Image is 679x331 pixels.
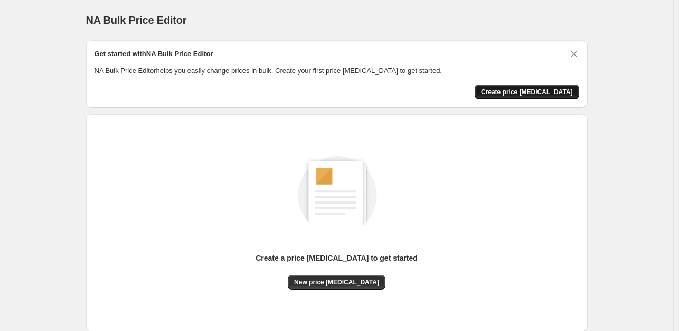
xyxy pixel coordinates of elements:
[569,49,579,59] button: Dismiss card
[481,88,573,96] span: Create price [MEDICAL_DATA]
[294,278,379,287] span: New price [MEDICAL_DATA]
[86,14,187,26] span: NA Bulk Price Editor
[95,66,579,76] p: NA Bulk Price Editor helps you easily change prices in bulk. Create your first price [MEDICAL_DAT...
[95,49,213,59] h2: Get started with NA Bulk Price Editor
[475,85,579,99] button: Create price change job
[288,275,385,290] button: New price [MEDICAL_DATA]
[256,253,418,263] p: Create a price [MEDICAL_DATA] to get started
